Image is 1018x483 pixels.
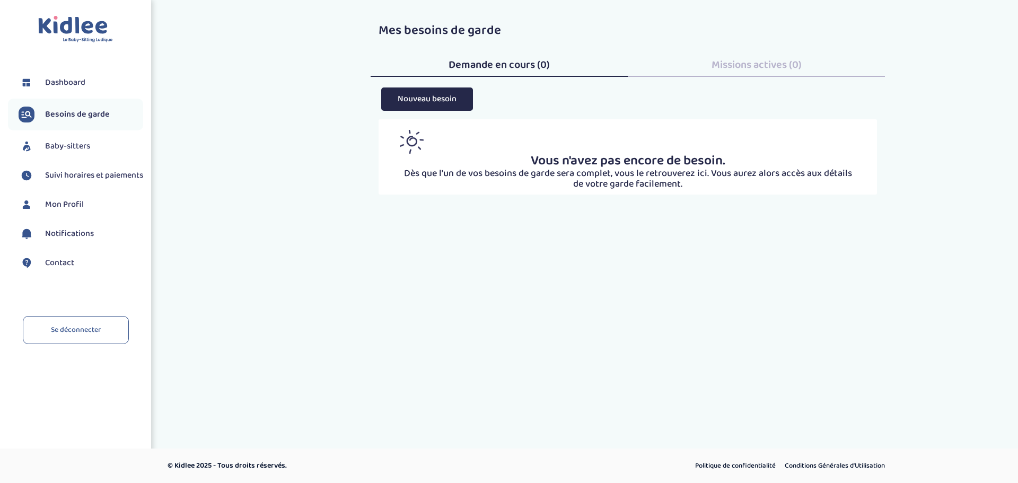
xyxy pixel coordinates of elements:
img: inscription_membre_sun.png [400,130,424,154]
img: suivihoraire.svg [19,168,34,183]
a: Notifications [19,226,143,242]
p: © Kidlee 2025 - Tous droits réservés. [168,460,554,471]
span: Demande en cours (0) [449,56,550,73]
span: Contact [45,257,74,269]
span: Dashboard [45,76,85,89]
img: contact.svg [19,255,34,271]
a: Suivi horaires et paiements [19,168,143,183]
img: besoin.svg [19,107,34,122]
a: Dashboard [19,75,143,91]
a: Baby-sitters [19,138,143,154]
img: notification.svg [19,226,34,242]
img: dashboard.svg [19,75,34,91]
span: Besoins de garde [45,108,110,121]
a: Mon Profil [19,197,143,213]
a: Se déconnecter [23,316,129,344]
span: Notifications [45,227,94,240]
a: Politique de confidentialité [691,459,779,473]
img: babysitters.svg [19,138,34,154]
img: profil.svg [19,197,34,213]
button: Nouveau besoin [381,87,473,110]
a: Besoins de garde [19,107,143,122]
span: Mon Profil [45,198,84,211]
span: Suivi horaires et paiements [45,169,143,182]
span: Baby-sitters [45,140,90,153]
img: logo.svg [38,16,113,43]
a: Conditions Générales d’Utilisation [781,459,889,473]
span: Missions actives (0) [712,56,802,73]
span: Mes besoins de garde [379,20,501,41]
p: Vous n'avez pas encore de besoin. [400,154,856,169]
p: Dès que l'un de vos besoins de garde sera complet, vous le retrouverez ici. Vous aurez alors accè... [400,169,856,190]
a: Contact [19,255,143,271]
